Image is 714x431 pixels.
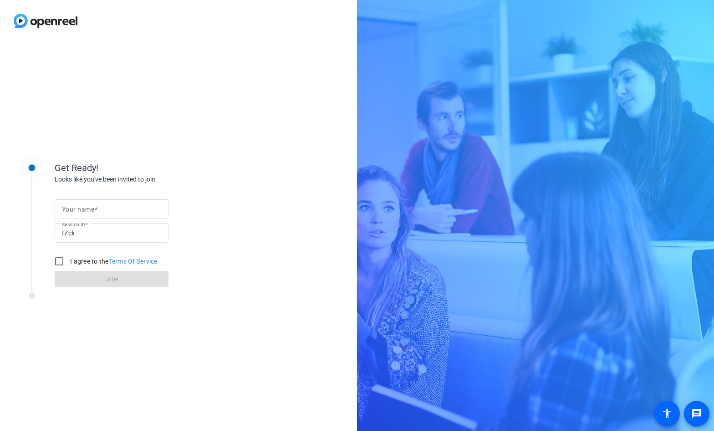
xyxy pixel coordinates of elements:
[109,258,158,265] a: Terms Of Service
[62,206,94,213] mat-label: Your name
[691,408,702,419] mat-icon: message
[662,408,673,419] mat-icon: accessibility
[68,257,158,266] label: I agree to the
[55,161,237,175] div: Get Ready!
[55,175,237,184] div: Looks like you've been invited to join
[62,222,85,227] mat-label: Session ID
